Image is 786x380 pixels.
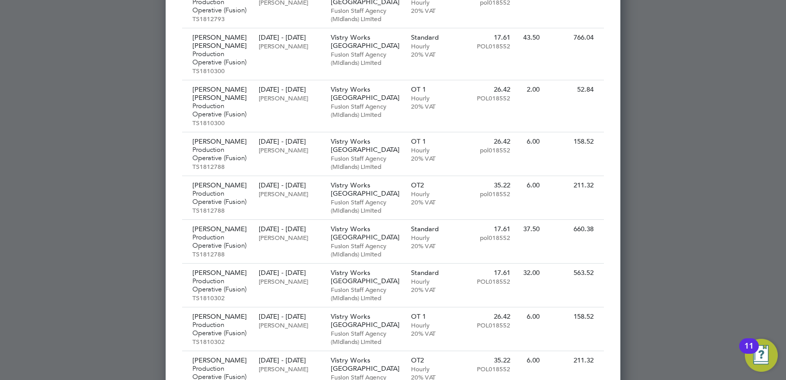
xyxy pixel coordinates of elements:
[466,33,510,42] p: 17.61
[550,85,594,94] p: 52.84
[411,241,456,250] p: 20% VAT
[192,162,248,170] p: TS1812788
[411,313,456,321] p: OT 1
[411,329,456,337] p: 20% VAT
[192,189,248,206] p: Production Operative (Fusion)
[259,225,320,233] p: [DATE] - [DATE]
[411,94,456,102] p: Hourly
[331,6,401,23] p: Fusion Staff Agency (Midlands) Limited
[192,137,248,146] p: [PERSON_NAME]
[259,181,320,189] p: [DATE] - [DATE]
[192,269,248,277] p: [PERSON_NAME]
[411,85,456,94] p: OT 1
[192,33,248,50] p: [PERSON_NAME] [PERSON_NAME]
[192,337,248,346] p: TS1810302
[466,42,510,50] p: POL018552
[411,365,456,373] p: Hourly
[411,50,456,58] p: 20% VAT
[550,137,594,146] p: 158.52
[192,356,248,365] p: [PERSON_NAME]
[259,313,320,321] p: [DATE] - [DATE]
[550,33,594,42] p: 766.04
[331,356,401,373] p: Vistry Works [GEOGRAPHIC_DATA]
[550,356,594,365] p: 211.32
[331,181,401,198] p: Vistry Works [GEOGRAPHIC_DATA]
[550,269,594,277] p: 563.52
[411,42,456,50] p: Hourly
[466,233,510,241] p: pol018552
[331,241,401,258] p: Fusion Staff Agency (Midlands) Limited
[521,269,540,277] p: 32.00
[259,85,320,94] p: [DATE] - [DATE]
[259,269,320,277] p: [DATE] - [DATE]
[411,181,456,189] p: OT2
[411,137,456,146] p: OT 1
[192,14,248,23] p: TS1812793
[466,356,510,365] p: 35.22
[744,346,754,359] div: 11
[192,250,248,258] p: TS1812788
[192,118,248,127] p: TS1810300
[411,102,456,110] p: 20% VAT
[331,329,401,346] p: Fusion Staff Agency (Midlands) Limited
[466,277,510,285] p: POL018552
[331,154,401,170] p: Fusion Staff Agency (Midlands) Limited
[521,313,540,321] p: 6.00
[466,181,510,189] p: 35.22
[259,146,320,154] p: [PERSON_NAME]
[466,146,510,154] p: pol018552
[411,321,456,329] p: Hourly
[192,181,248,189] p: [PERSON_NAME]
[550,181,594,189] p: 211.32
[521,137,540,146] p: 6.00
[521,356,540,365] p: 6.00
[192,102,248,118] p: Production Operative (Fusion)
[192,225,248,233] p: [PERSON_NAME]
[192,85,248,102] p: [PERSON_NAME] [PERSON_NAME]
[259,189,320,198] p: [PERSON_NAME]
[331,198,401,214] p: Fusion Staff Agency (Midlands) Limited
[411,33,456,42] p: Standard
[259,277,320,285] p: [PERSON_NAME]
[521,33,540,42] p: 43.50
[192,321,248,337] p: Production Operative (Fusion)
[521,181,540,189] p: 6.00
[259,42,320,50] p: [PERSON_NAME]
[259,321,320,329] p: [PERSON_NAME]
[192,277,248,293] p: Production Operative (Fusion)
[259,94,320,102] p: [PERSON_NAME]
[331,313,401,329] p: Vistry Works [GEOGRAPHIC_DATA]
[331,137,401,154] p: Vistry Works [GEOGRAPHIC_DATA]
[466,225,510,233] p: 17.61
[411,269,456,277] p: Standard
[466,269,510,277] p: 17.61
[521,225,540,233] p: 37.50
[331,285,401,302] p: Fusion Staff Agency (Midlands) Limited
[466,313,510,321] p: 26.42
[331,85,401,102] p: Vistry Works [GEOGRAPHIC_DATA]
[331,102,401,118] p: Fusion Staff Agency (Midlands) Limited
[411,277,456,285] p: Hourly
[331,50,401,66] p: Fusion Staff Agency (Midlands) Limited
[466,85,510,94] p: 26.42
[331,269,401,285] p: Vistry Works [GEOGRAPHIC_DATA]
[259,356,320,365] p: [DATE] - [DATE]
[259,137,320,146] p: [DATE] - [DATE]
[411,285,456,293] p: 20% VAT
[192,50,248,66] p: Production Operative (Fusion)
[331,33,401,50] p: Vistry Works [GEOGRAPHIC_DATA]
[550,313,594,321] p: 158.52
[259,233,320,241] p: [PERSON_NAME]
[411,6,456,14] p: 20% VAT
[259,33,320,42] p: [DATE] - [DATE]
[466,137,510,146] p: 26.42
[192,233,248,250] p: Production Operative (Fusion)
[192,293,248,302] p: TS1810302
[192,146,248,162] p: Production Operative (Fusion)
[521,85,540,94] p: 2.00
[192,313,248,321] p: [PERSON_NAME]
[411,225,456,233] p: Standard
[411,154,456,162] p: 20% VAT
[411,146,456,154] p: Hourly
[411,189,456,198] p: Hourly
